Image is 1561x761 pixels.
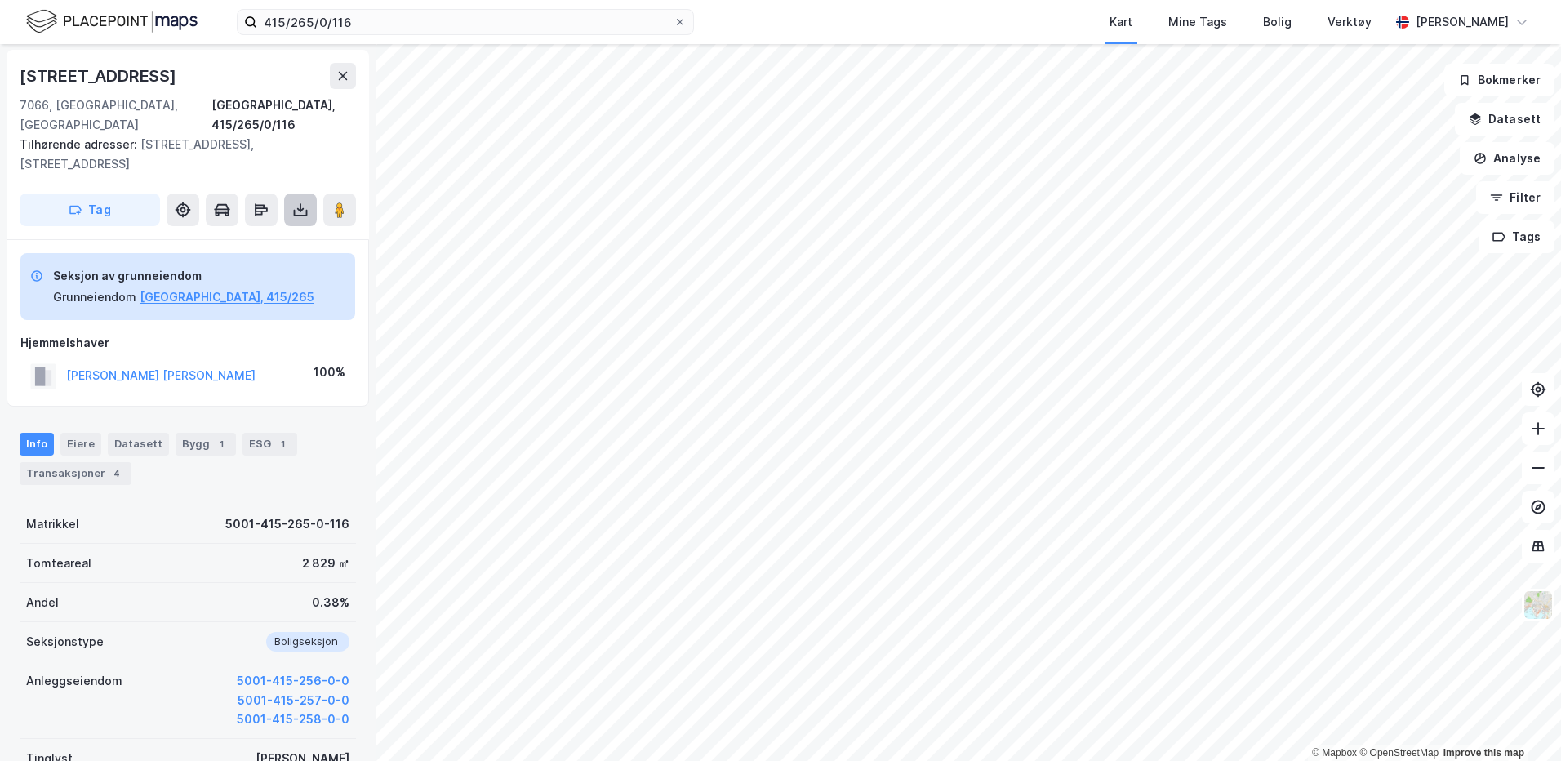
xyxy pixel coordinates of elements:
div: Mine Tags [1168,12,1227,32]
div: Eiere [60,433,101,456]
div: [PERSON_NAME] [1416,12,1509,32]
span: Tilhørende adresser: [20,137,140,151]
div: [STREET_ADDRESS] [20,63,180,89]
div: 5001-415-265-0-116 [225,514,349,534]
input: Søk på adresse, matrikkel, gårdeiere, leietakere eller personer [257,10,674,34]
div: Andel [26,593,59,612]
div: Grunneiendom [53,287,136,307]
div: Datasett [108,433,169,456]
div: 1 [274,436,291,452]
button: Tags [1479,220,1554,253]
a: OpenStreetMap [1359,747,1439,759]
div: 4 [109,465,125,482]
button: Filter [1476,181,1554,214]
div: Seksjon av grunneiendom [53,266,314,286]
div: 2 829 ㎡ [302,554,349,573]
div: 7066, [GEOGRAPHIC_DATA], [GEOGRAPHIC_DATA] [20,96,211,135]
button: Tag [20,194,160,226]
div: Seksjonstype [26,632,104,652]
a: Mapbox [1312,747,1357,759]
div: Anleggseiendom [26,671,122,691]
div: Matrikkel [26,514,79,534]
button: 5001-415-257-0-0 [238,691,349,710]
div: Info [20,433,54,456]
div: Transaksjoner [20,462,131,485]
button: Datasett [1455,103,1554,136]
div: 1 [213,436,229,452]
button: Analyse [1460,142,1554,175]
div: Bolig [1263,12,1292,32]
div: Kontrollprogram for chat [1479,683,1561,761]
div: Verktøy [1328,12,1372,32]
div: [GEOGRAPHIC_DATA], 415/265/0/116 [211,96,356,135]
button: 5001-415-258-0-0 [237,710,349,729]
div: [STREET_ADDRESS], [STREET_ADDRESS] [20,135,343,174]
div: 0.38% [312,593,349,612]
div: Tomteareal [26,554,91,573]
div: Bygg [176,433,236,456]
img: Z [1523,590,1554,621]
a: Improve this map [1443,747,1524,759]
button: Bokmerker [1444,64,1554,96]
div: Kart [1110,12,1132,32]
iframe: Chat Widget [1479,683,1561,761]
div: 100% [314,363,345,382]
button: [GEOGRAPHIC_DATA], 415/265 [140,287,314,307]
div: ESG [242,433,297,456]
button: 5001-415-256-0-0 [237,671,349,691]
div: Hjemmelshaver [20,333,355,353]
img: logo.f888ab2527a4732fd821a326f86c7f29.svg [26,7,198,36]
